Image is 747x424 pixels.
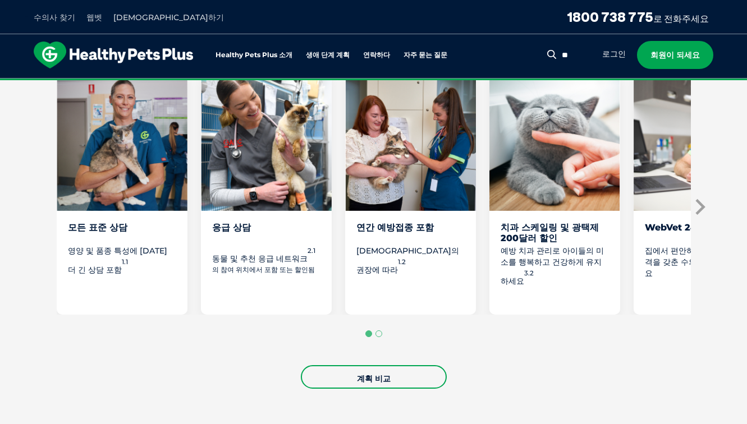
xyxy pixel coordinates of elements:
font: 회원이 되세요 [650,50,700,60]
a: 생애 단계 계획 [306,52,350,59]
font: 연간 예방접종 포함 [356,222,434,233]
font: 동물 및 추천 응급 네트워크 [212,254,308,264]
font: Healthy Pets Plus 소개 [216,50,292,59]
font: 3.2 [524,269,534,277]
button: 다음 슬라이드 [691,199,708,215]
li: 8개 중 4개 [489,71,620,315]
font: 애완동물을 더 오랫동안 건강하고 행복하게 유지하기 위해 고안된 사전 예방적 웰빙 프로그램 [212,79,535,89]
a: 연락하다 [363,52,390,59]
a: [DEMOGRAPHIC_DATA]하기 [113,12,224,22]
font: 모든 표준 상담 [68,222,127,233]
a: 1800 738 775로 전화주세요 [562,8,713,25]
font: 1800 738 775 [567,8,653,25]
font: [DEMOGRAPHIC_DATA]의 권장에 따라 [356,246,459,275]
ul: 표시할 슬라이드를 선택하세요 [57,329,691,339]
a: 수의사 찾기 [34,12,75,22]
img: hpp-로고 [34,42,193,68]
li: 8개 중 3개 [345,71,476,315]
a: 자주 묻는 질문 [404,52,447,59]
button: 1페이지로 이동 [365,330,372,337]
li: 8개 중 2개 [201,71,332,315]
a: 로그인 [602,49,626,59]
a: 웹벳 [86,12,102,22]
a: 회원이 되세요 [637,41,713,69]
font: 로 전화주세요 [653,13,709,24]
font: 생애 단계 계획 [306,50,350,59]
font: 치과 스케일링 및 광택제 200달러 할인 [501,222,599,243]
font: 계획 비교 [357,374,391,384]
li: 8개 중 1개 [57,71,187,315]
font: 응급 상담 [212,222,251,233]
font: 1.1 [122,258,128,266]
a: Healthy Pets Plus 소개 [216,52,292,59]
font: 자주 묻는 질문 [404,50,447,59]
font: 집에서 편안하게 언제든지 자격을 갖춘 수의사와 상담하세요 [645,246,746,278]
font: 영양 및 품종 특성에 [DATE] 더 긴 상담 포함 [68,246,167,275]
button: 2페이지로 이동 [375,330,382,337]
a: 계획 비교 [301,365,447,389]
font: 1.2 [398,258,406,266]
font: 예방 치과 관리로 아이들의 미소를 행복하고 건강하게 유지하세요 [501,246,604,286]
font: 연락하다 [363,50,390,59]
